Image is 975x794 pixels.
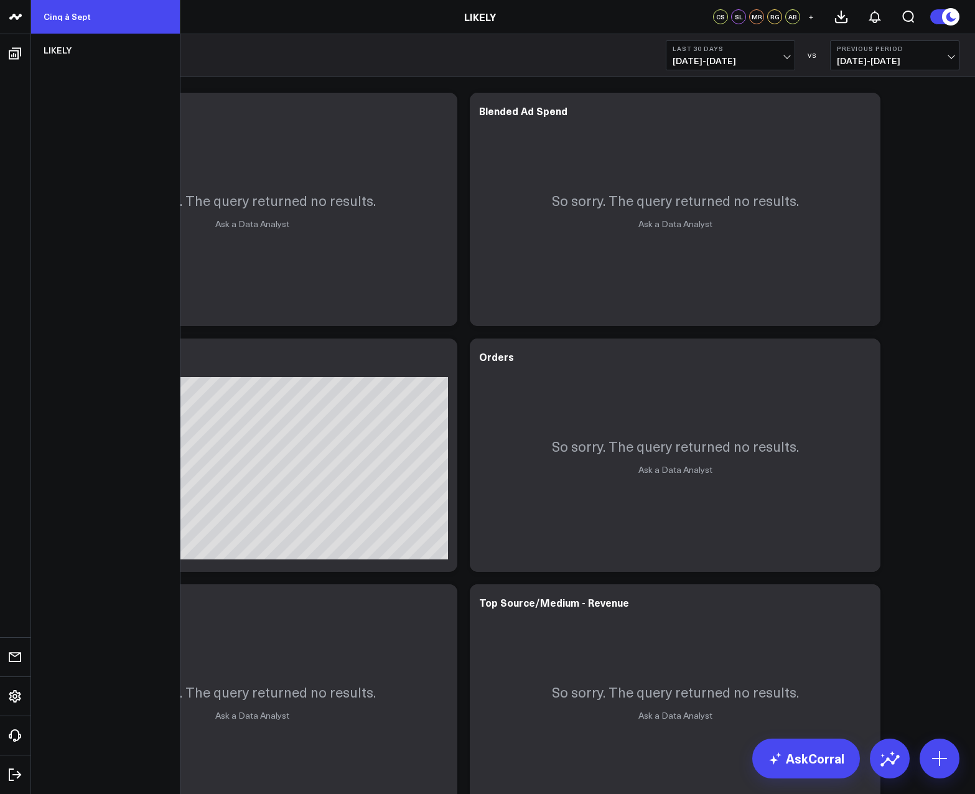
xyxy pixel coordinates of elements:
div: SL [731,9,746,24]
a: LIKELY [31,34,180,67]
a: LIKELY [464,10,496,24]
a: Ask a Data Analyst [638,464,712,475]
p: So sorry. The query returned no results. [552,437,799,455]
a: Ask a Data Analyst [215,709,289,721]
b: Last 30 Days [673,45,788,52]
p: So sorry. The query returned no results. [552,191,799,210]
p: So sorry. The query returned no results. [552,683,799,701]
span: + [808,12,814,21]
span: [DATE] - [DATE] [673,56,788,66]
div: MR [749,9,764,24]
div: CS [713,9,728,24]
div: RG [767,9,782,24]
a: Ask a Data Analyst [638,218,712,230]
a: AskCorral [752,739,860,778]
button: Previous Period[DATE]-[DATE] [830,40,959,70]
div: AB [785,9,800,24]
div: VS [801,52,824,59]
p: So sorry. The query returned no results. [129,683,376,701]
a: Ask a Data Analyst [638,709,712,721]
b: Previous Period [837,45,953,52]
button: + [803,9,818,24]
p: So sorry. The query returned no results. [129,191,376,210]
button: Last 30 Days[DATE]-[DATE] [666,40,795,70]
div: Blended Ad Spend [479,104,567,118]
span: [DATE] - [DATE] [837,56,953,66]
div: Top Source/Medium - Revenue [479,595,629,609]
div: Orders [479,350,514,363]
a: Ask a Data Analyst [215,218,289,230]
